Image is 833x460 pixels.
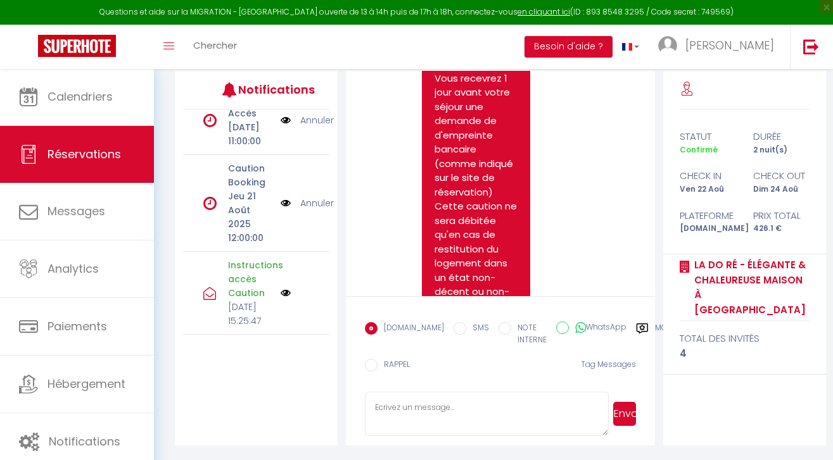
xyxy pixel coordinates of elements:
label: NOTE INTERNE [511,322,547,346]
img: NO IMAGE [281,113,291,127]
div: durée [745,129,818,144]
button: Envoyer [613,402,636,426]
label: [DOMAIN_NAME] [378,322,444,336]
span: Messages [48,203,105,219]
span: Tag Messages [581,359,636,370]
div: Ven 22 Aoû [671,183,745,196]
img: ... [658,36,677,55]
div: 426.1 € [745,223,818,235]
a: Chercher [184,25,246,69]
span: Hébergement [48,376,125,392]
div: check out [745,168,818,183]
div: 4 [680,346,810,361]
span: Notifications [49,433,120,449]
img: logout [803,39,819,54]
label: Modèles [655,322,689,348]
a: en cliquant ici [518,6,570,17]
a: Annuler [300,113,334,127]
p: [DATE] 15:25:47 [228,300,272,328]
span: Chercher [193,39,237,52]
button: Open LiveChat chat widget [10,5,48,43]
span: Réservations [48,146,121,162]
h3: Notifications [238,75,299,104]
div: Prix total [745,208,818,223]
p: Caution Booking [228,161,272,189]
p: [DATE] 11:00:00 [228,120,272,148]
a: Annuler [300,196,334,210]
div: [DOMAIN_NAME] [671,223,745,235]
p: Jeu 21 Août 2025 12:00:00 [228,189,272,245]
span: Calendriers [48,89,113,104]
span: [PERSON_NAME] [685,37,774,53]
div: Plateforme [671,208,745,223]
a: La Do Ré - Élégante & chaleureuse maison à [GEOGRAPHIC_DATA] [690,258,810,317]
span: Paiements [48,318,107,334]
label: SMS [466,322,489,336]
div: check in [671,168,745,183]
img: NO IMAGE [281,288,291,298]
div: total des invités [680,331,810,346]
label: RAPPEL [378,359,410,373]
div: 2 nuit(s) [745,144,818,156]
img: NO IMAGE [281,196,291,210]
p: Instructions accès Caution [228,258,272,300]
div: Dim 24 Aoû [745,183,818,196]
div: statut [671,129,745,144]
span: Confirmé [680,144,718,155]
label: WhatsApp [569,321,626,335]
a: ... [PERSON_NAME] [649,25,790,69]
span: Analytics [48,261,99,277]
img: Super Booking [38,35,116,57]
button: Besoin d'aide ? [525,36,613,58]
